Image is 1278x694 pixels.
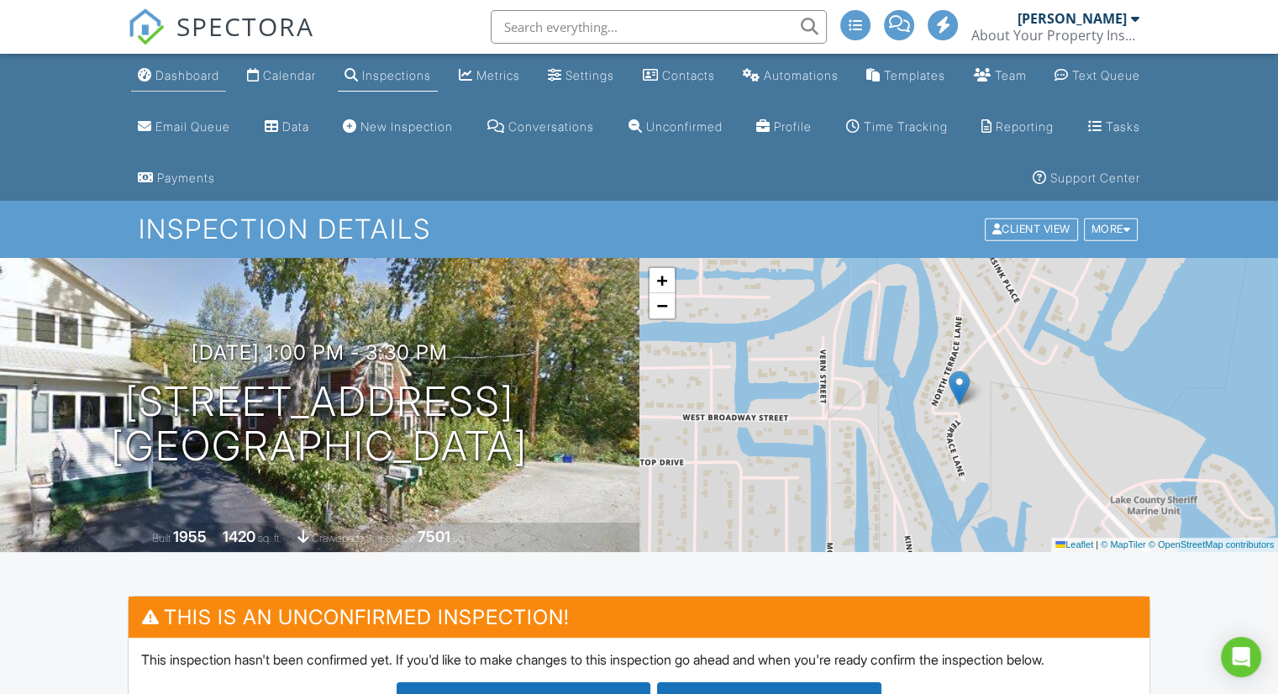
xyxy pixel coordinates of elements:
input: Search everything... [491,10,827,44]
a: Client View [983,222,1082,234]
a: Tasks [1081,112,1147,143]
img: The Best Home Inspection Software - Spectora [128,8,165,45]
h1: Inspection Details [139,214,1139,244]
p: This inspection hasn't been confirmed yet. If you'd like to make changes to this inspection go ah... [141,650,1137,669]
div: Reporting [996,119,1054,134]
a: Support Center [1026,163,1147,194]
a: Automations (Advanced) [736,60,845,92]
span: Built [152,532,171,544]
h3: [DATE] 1:00 pm - 3:30 pm [192,341,448,364]
a: Email Queue [131,112,237,143]
span: − [656,295,667,316]
span: sq.ft. [453,532,474,544]
a: Inspections [338,60,438,92]
div: Automations [764,68,839,82]
a: Metrics [452,60,527,92]
div: Calendar [263,68,316,82]
span: | [1096,539,1098,549]
div: Data [282,119,309,134]
div: Unconfirmed [645,119,722,134]
span: SPECTORA [176,8,314,44]
div: Payments [157,171,215,185]
div: Text Queue [1072,68,1140,82]
span: + [656,270,667,291]
a: Team [966,60,1033,92]
a: SPECTORA [128,23,314,58]
a: Unconfirmed [621,112,728,143]
span: sq. ft. [258,532,281,544]
div: Dashboard [155,68,219,82]
a: Text Queue [1048,60,1147,92]
div: Settings [565,68,614,82]
div: Time Tracking [864,119,948,134]
div: Inspections [362,68,431,82]
a: © MapTiler [1101,539,1146,549]
div: Open Intercom Messenger [1221,637,1261,677]
a: Time Tracking [839,112,955,143]
img: Marker [949,371,970,405]
div: 1955 [173,528,207,545]
div: Team [994,68,1026,82]
div: Support Center [1050,171,1140,185]
a: Company Profile [749,112,818,143]
a: New Inspection [336,112,460,143]
div: About Your Property Inspection, Inc. [971,27,1139,44]
div: Tasks [1106,119,1140,134]
div: Profile [774,119,812,134]
div: Metrics [476,68,520,82]
a: Calendar [240,60,323,92]
a: Leaflet [1055,539,1093,549]
a: Templates [860,60,952,92]
a: Zoom out [650,293,675,318]
a: Zoom in [650,268,675,293]
span: crawlspace [312,532,364,544]
a: Reporting [975,112,1060,143]
a: Data [258,112,316,143]
div: Email Queue [155,119,230,134]
a: Settings [541,60,621,92]
div: Client View [985,218,1078,241]
a: Dashboard [131,60,226,92]
div: Templates [884,68,945,82]
a: Contacts [636,60,722,92]
h1: [STREET_ADDRESS] [GEOGRAPHIC_DATA] [111,380,528,469]
div: New Inspection [360,119,453,134]
div: [PERSON_NAME] [1018,10,1127,27]
a: Conversations [481,112,601,143]
a: Payments [131,163,222,194]
div: More [1084,218,1139,241]
div: Contacts [662,68,715,82]
div: 1420 [223,528,255,545]
a: © OpenStreetMap contributors [1149,539,1274,549]
div: 7501 [418,528,450,545]
div: Conversations [508,119,594,134]
span: Lot Size [380,532,415,544]
h3: This is an Unconfirmed Inspection! [129,597,1149,638]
